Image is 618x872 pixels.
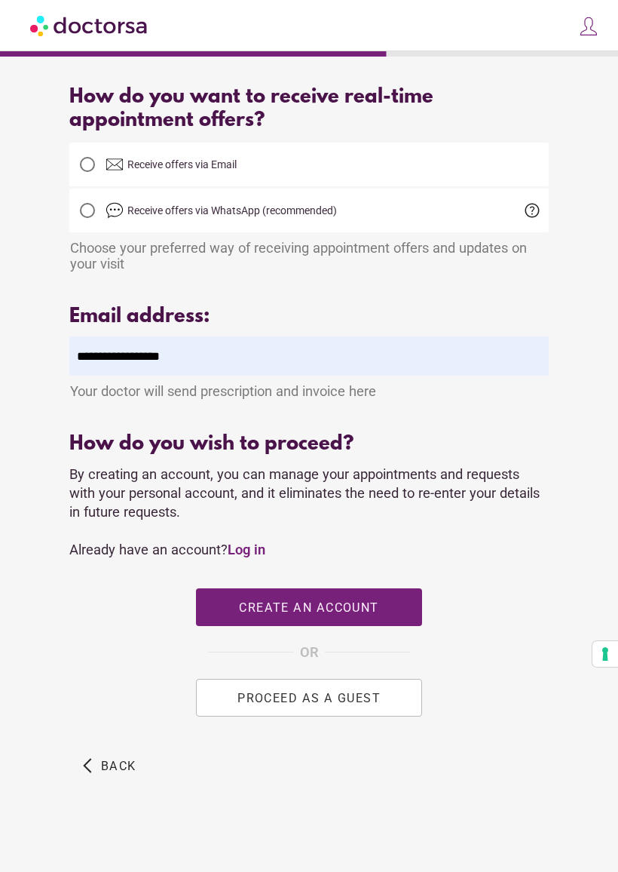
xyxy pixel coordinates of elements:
button: Create an account [196,588,422,626]
span: Receive offers via Email [127,158,237,170]
span: Create an account [239,600,378,615]
span: Receive offers via WhatsApp (recommended) [127,204,337,216]
span: help [523,201,541,220]
img: Doctorsa.com [30,8,149,42]
img: icons8-customer-100.png [578,16,599,37]
div: Choose your preferred way of receiving appointment offers and updates on your visit [69,232,548,272]
img: email [106,155,124,173]
span: PROCEED AS A GUEST [237,690,381,705]
img: chat [106,201,124,220]
div: How do you want to receive real-time appointment offers? [69,86,548,133]
div: Your doctor will send prescription and invoice here [69,376,548,399]
button: arrow_back_ios Back [77,747,142,784]
span: By creating an account, you can manage your appointments and requests with your personal account,... [69,466,540,557]
span: OR [300,641,319,663]
button: PROCEED AS A GUEST [196,679,422,717]
button: Your consent preferences for tracking technologies [592,641,618,667]
a: Log in [228,542,265,557]
span: Back [101,758,136,772]
div: Email address: [69,306,548,329]
div: How do you wish to proceed? [69,433,548,456]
